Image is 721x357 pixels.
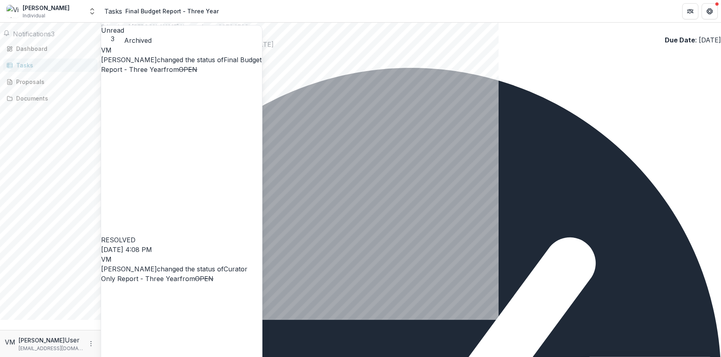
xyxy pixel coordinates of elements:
button: Open entity switcher [87,3,98,19]
div: Victoria Munro [5,337,15,347]
span: Individual [23,12,45,19]
a: Dashboard [3,42,97,55]
nav: breadcrumb [104,5,222,17]
div: Proposals [16,78,91,86]
s: OPEN [195,275,214,283]
button: Get Help [702,3,718,19]
button: Partners [682,3,698,19]
img: Victoria Munro [6,5,19,18]
p: changed the status of from [101,55,262,245]
div: [PERSON_NAME] [23,4,70,12]
p: [DATE] 4:08 PM [101,245,262,254]
span: [PERSON_NAME] [101,265,157,273]
button: More [86,339,96,349]
span: RESOLVED [101,236,135,244]
div: Documents [16,94,91,103]
p: [PERSON_NAME] [19,336,65,344]
button: Unread [101,25,124,43]
p: [EMAIL_ADDRESS][DOMAIN_NAME] [19,345,83,352]
span: [PERSON_NAME] [101,56,157,64]
div: Final Budget Report - Three Year [125,7,219,15]
a: Documents [3,92,97,105]
p: User [65,335,80,345]
strong: Due Date [665,36,695,44]
button: Notifications3 [3,29,55,39]
a: Tasks [3,59,97,72]
p: Friends of [PERSON_NAME] House, Inc. - 32704729 [101,23,721,31]
div: Victoria Munro [101,45,262,55]
div: Dashboard [16,44,91,53]
div: Victoria Munro [101,254,262,264]
p: : [DATE] [665,35,721,45]
a: Proposals [3,75,97,88]
a: Tasks [104,6,122,16]
ul: 0 [101,58,721,68]
span: 3 [101,35,124,43]
span: 3 [51,30,55,38]
button: Archived [124,36,152,45]
div: Tasks [16,61,91,69]
s: OPEN [179,65,197,73]
span: Notifications [13,30,51,38]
